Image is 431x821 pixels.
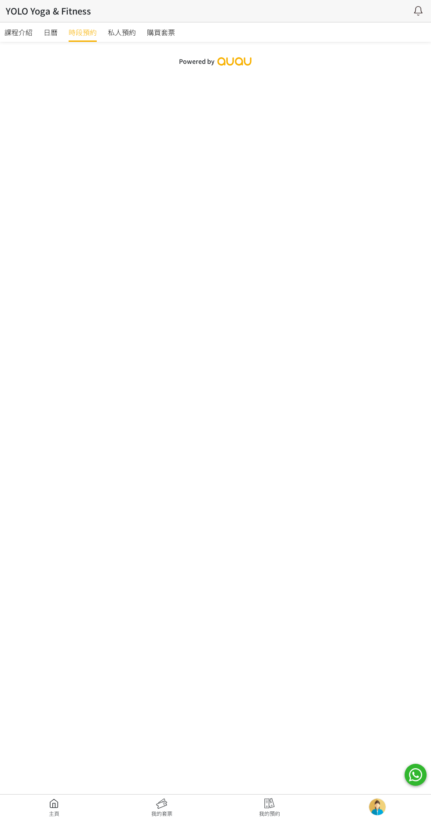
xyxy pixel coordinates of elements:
[69,22,97,42] a: 時段預約
[44,27,58,37] span: 日曆
[108,27,136,37] span: 私人預約
[108,22,136,42] a: 私人預約
[4,27,33,37] span: 課程介紹
[4,22,33,42] a: 課程介紹
[44,22,58,42] a: 日曆
[147,22,175,42] a: 購買套票
[147,27,175,37] span: 購買套票
[69,27,97,37] span: 時段預約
